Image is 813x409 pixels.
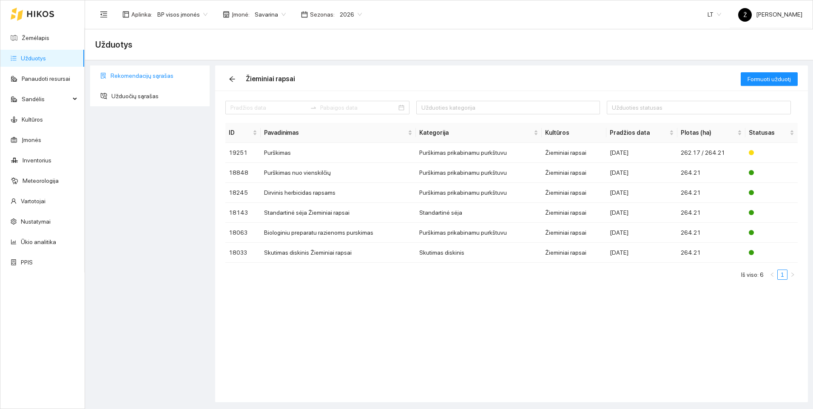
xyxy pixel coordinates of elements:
span: Pavadinimas [264,128,406,137]
a: Panaudoti resursai [22,75,70,82]
span: ID [229,128,251,137]
span: calendar [301,11,308,18]
span: Savarina [255,8,286,21]
div: [DATE] [610,188,674,197]
button: left [767,270,777,280]
span: Rekomendacijų sąrašas [111,67,203,84]
th: this column's title is Plotas (ha),this column is sortable [677,123,745,143]
div: [DATE] [610,228,674,237]
a: Inventorius [23,157,51,164]
td: Dirvinis herbicidas rapsams [261,183,416,203]
td: 18848 [225,163,261,183]
td: Žieminiai rapsai [542,243,606,263]
td: 18245 [225,183,261,203]
td: Standartinė sėja [416,203,542,223]
span: left [770,272,775,277]
span: Ž [743,8,747,22]
span: solution [100,73,106,79]
li: Iš viso: 6 [741,270,764,280]
a: Užduotys [21,55,46,62]
span: Užduotys [95,38,132,51]
div: Žieminiai rapsai [246,74,295,84]
td: Purškimas [261,143,416,163]
span: Plotas (ha) [681,128,736,137]
th: this column's title is Pavadinimas,this column is sortable [261,123,416,143]
a: Įmonės [22,136,41,143]
span: right [790,272,795,277]
span: [PERSON_NAME] [738,11,802,18]
span: Aplinka : [131,10,152,19]
span: Statusas [749,128,788,137]
th: Kultūros [542,123,606,143]
td: Purškimas prikabinamu purkštuvu [416,143,542,163]
td: 264.21 [677,183,745,203]
a: Kultūros [22,116,43,123]
td: 264.21 [677,163,745,183]
span: shop [223,11,230,18]
div: [DATE] [610,148,674,157]
li: Pirmyn [787,270,798,280]
a: Ūkio analitika [21,239,56,245]
span: Sezonas : [310,10,335,19]
td: Žieminiai rapsai [542,143,606,163]
td: 18033 [225,243,261,263]
th: this column's title is Pradžios data,this column is sortable [606,123,677,143]
span: 2026 [340,8,362,21]
div: [DATE] [610,168,674,177]
span: BP visos įmonės [157,8,208,21]
td: Skutimas diskinis Žieminiai rapsai [261,243,416,263]
span: Kategorija [419,128,532,137]
td: Purškimas prikabinamu purkštuvu [416,223,542,243]
span: arrow-left [226,76,239,82]
li: 1 [777,270,787,280]
td: 19251 [225,143,261,163]
button: Formuoti užduotį [741,72,798,86]
td: Žieminiai rapsai [542,203,606,223]
span: menu-fold [100,11,108,18]
th: this column's title is Kategorija,this column is sortable [416,123,542,143]
a: Žemėlapis [22,34,49,41]
span: Formuoti užduotį [748,74,791,84]
button: arrow-left [225,72,239,86]
td: Žieminiai rapsai [542,163,606,183]
a: Meteorologija [23,177,59,184]
button: menu-fold [95,6,112,23]
a: Vartotojai [21,198,45,204]
span: to [310,104,317,111]
span: Įmonė : [232,10,250,19]
li: Atgal [767,270,777,280]
a: Nustatymai [21,218,51,225]
div: [DATE] [610,248,674,257]
td: Purškimas nuo vienskilčių [261,163,416,183]
span: Sandėlis [22,91,70,108]
td: 264.21 [677,243,745,263]
th: this column's title is Statusas,this column is sortable [745,123,798,143]
td: Žieminiai rapsai [542,223,606,243]
button: right [787,270,798,280]
span: LT [708,8,721,21]
td: 264.21 [677,223,745,243]
span: swap-right [310,104,317,111]
div: [DATE] [610,208,674,217]
th: this column's title is ID,this column is sortable [225,123,261,143]
td: Skutimas diskinis [416,243,542,263]
td: Purškimas prikabinamu purkštuvu [416,183,542,203]
span: layout [122,11,129,18]
a: PPIS [21,259,33,266]
td: 18063 [225,223,261,243]
td: 264.21 [677,203,745,223]
td: Purškimas prikabinamu purkštuvu [416,163,542,183]
span: 262.17 / 264.21 [681,149,725,156]
td: Standartinė sėja Žieminiai rapsai [261,203,416,223]
td: Biologiniu preparatu razienoms purskimas [261,223,416,243]
span: Užduočių sąrašas [111,88,203,105]
span: Pradžios data [610,128,668,137]
input: Pradžios data [230,103,307,112]
td: Žieminiai rapsai [542,183,606,203]
input: Pabaigos data [320,103,396,112]
td: 18143 [225,203,261,223]
a: 1 [778,270,787,279]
